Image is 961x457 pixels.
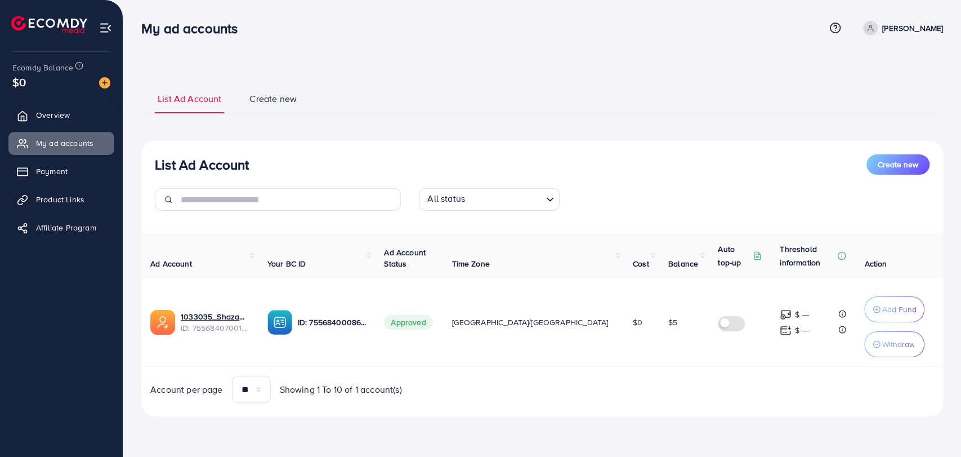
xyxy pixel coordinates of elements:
[668,317,677,328] span: $5
[141,20,247,37] h3: My ad accounts
[12,62,73,73] span: Ecomdy Balance
[11,16,87,33] img: logo
[780,309,792,321] img: top-up amount
[8,132,114,154] a: My ad accounts
[8,216,114,239] a: Affiliate Program
[150,383,223,396] span: Account per page
[718,242,750,269] p: Auto top-up
[425,190,467,208] span: All status
[99,21,112,34] img: menu
[882,338,914,351] p: Withdraw
[158,92,221,105] span: List Ad Account
[36,109,70,121] span: Overview
[36,166,68,177] span: Payment
[181,311,249,334] div: <span class='underline'>1033035_Shazamm_1759464095212</span></br>7556840700197797904
[878,159,918,170] span: Create new
[452,317,608,328] span: [GEOGRAPHIC_DATA]/[GEOGRAPHIC_DATA]
[795,308,809,321] p: $ ---
[36,137,93,149] span: My ad accounts
[181,322,249,334] span: ID: 7556840700197797904
[866,154,929,175] button: Create new
[36,194,84,205] span: Product Links
[8,160,114,183] a: Payment
[795,323,809,337] p: $ ---
[267,310,292,335] img: ic-ba-acc.ded83a64.svg
[864,331,924,357] button: Withdraw
[419,188,560,211] div: Search for option
[633,317,642,328] span: $0
[882,303,916,316] p: Add Fund
[8,188,114,211] a: Product Links
[12,74,26,90] span: $0
[298,316,366,329] p: ID: 7556840008628568071
[633,258,649,269] span: Cost
[249,92,297,105] span: Create new
[267,258,306,269] span: Your BC ID
[780,242,835,269] p: Threshold information
[181,311,249,322] a: 1033035_Shazamm_1759464095212
[913,406,953,449] iframe: Chat
[99,77,110,88] img: image
[280,383,402,396] span: Showing 1 To 10 of 1 account(s)
[864,296,924,322] button: Add Fund
[668,258,698,269] span: Balance
[859,21,943,36] a: [PERSON_NAME]
[384,315,432,330] span: Approved
[155,157,249,173] h3: List Ad Account
[384,247,426,269] span: Ad Account Status
[882,21,943,35] p: [PERSON_NAME]
[468,190,542,208] input: Search for option
[36,222,96,233] span: Affiliate Program
[780,325,792,336] img: top-up amount
[150,310,175,335] img: ic-ads-acc.e4c84228.svg
[150,258,192,269] span: Ad Account
[864,258,887,269] span: Action
[452,258,489,269] span: Time Zone
[8,104,114,126] a: Overview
